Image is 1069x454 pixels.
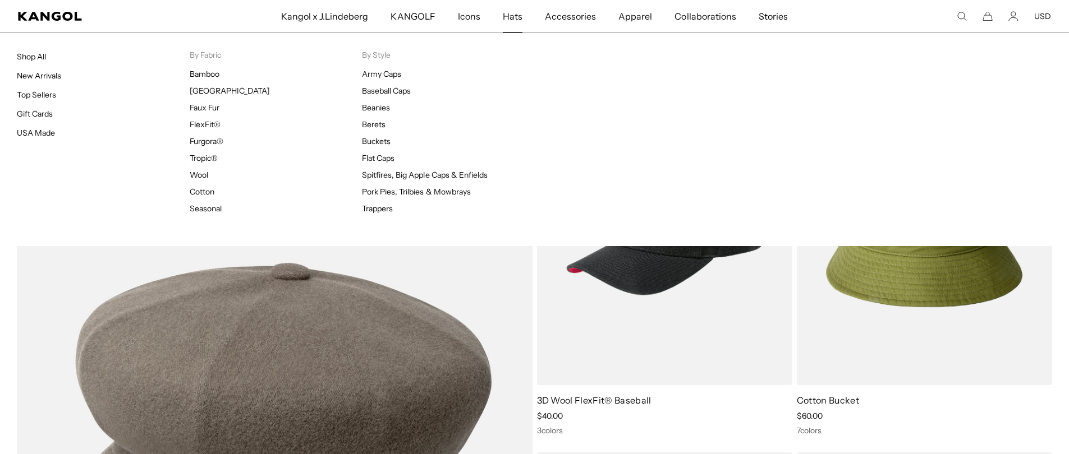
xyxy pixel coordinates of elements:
[957,11,967,21] summary: Search here
[1034,11,1051,21] button: USD
[797,411,823,421] span: $60.00
[362,136,391,146] a: Buckets
[797,395,859,406] a: Cotton Bucket
[362,50,535,60] p: By Style
[17,52,46,62] a: Shop All
[1008,11,1018,21] a: Account
[17,90,56,100] a: Top Sellers
[537,411,563,421] span: $40.00
[18,12,186,21] a: Kangol
[362,103,390,113] a: Beanies
[983,11,993,21] button: Cart
[190,153,218,163] a: Tropic®
[190,203,222,214] a: Seasonal
[362,187,471,197] a: Pork Pies, Trilbies & Mowbrays
[537,395,652,406] a: 3D Wool FlexFit® Baseball
[17,109,53,119] a: Gift Cards
[190,170,208,180] a: Wool
[190,69,219,79] a: Bamboo
[190,86,270,96] a: [GEOGRAPHIC_DATA]
[537,425,792,436] div: 3 colors
[362,69,401,79] a: Army Caps
[190,187,214,197] a: Cotton
[190,103,219,113] a: Faux Fur
[362,86,411,96] a: Baseball Caps
[362,170,488,180] a: Spitfires, Big Apple Caps & Enfields
[797,425,1052,436] div: 7 colors
[190,136,223,146] a: Furgora®
[17,71,61,81] a: New Arrivals
[190,119,221,129] a: FlexFit®
[362,119,386,129] a: Berets
[362,203,393,214] a: Trappers
[190,50,363,60] p: By Fabric
[17,128,55,138] a: USA Made
[362,153,394,163] a: Flat Caps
